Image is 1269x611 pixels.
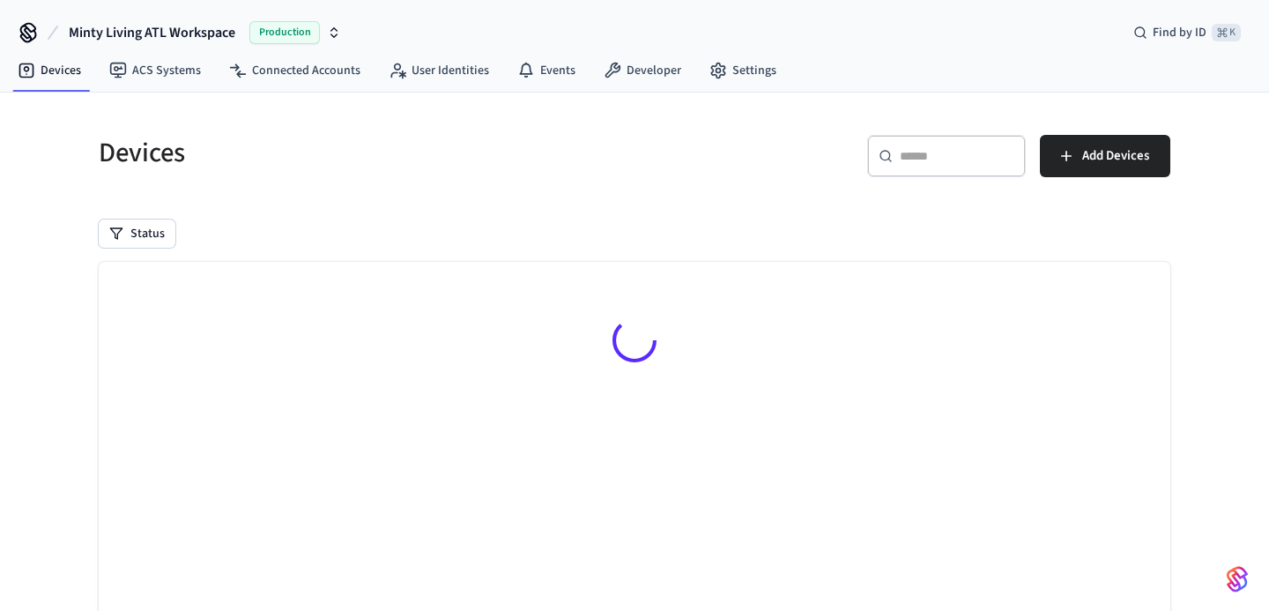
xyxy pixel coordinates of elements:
[590,55,695,86] a: Developer
[1040,135,1170,177] button: Add Devices
[1082,145,1149,168] span: Add Devices
[95,55,215,86] a: ACS Systems
[215,55,375,86] a: Connected Accounts
[99,220,175,248] button: Status
[1212,24,1241,41] span: ⌘ K
[99,135,624,171] h5: Devices
[503,55,590,86] a: Events
[1119,17,1255,48] div: Find by ID⌘ K
[1153,24,1206,41] span: Find by ID
[69,22,235,43] span: Minty Living ATL Workspace
[375,55,503,86] a: User Identities
[249,21,320,44] span: Production
[1227,565,1248,593] img: SeamLogoGradient.69752ec5.svg
[695,55,790,86] a: Settings
[4,55,95,86] a: Devices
